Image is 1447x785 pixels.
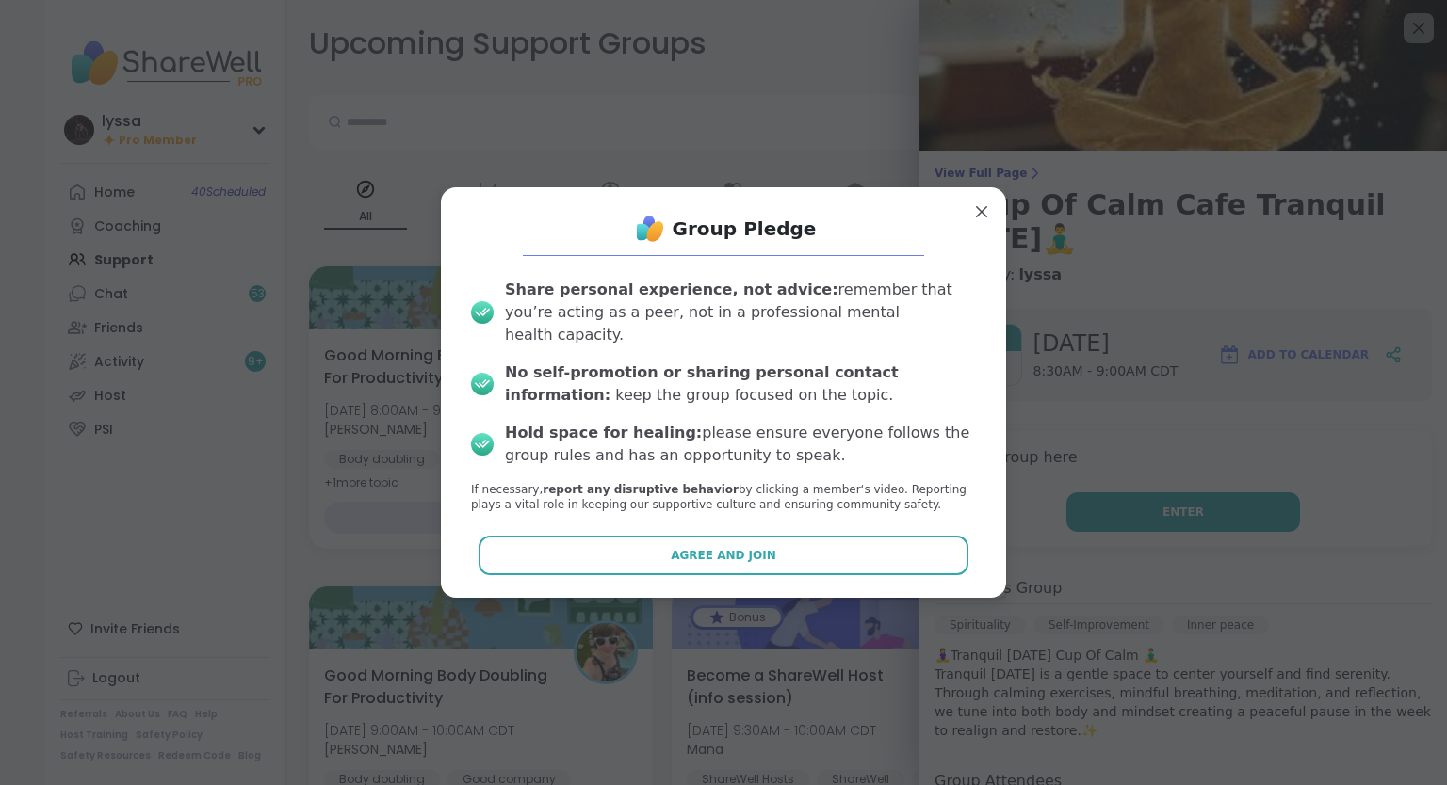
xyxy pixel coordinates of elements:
[673,216,817,242] h1: Group Pledge
[505,424,702,441] b: Hold space for healing:
[505,422,976,467] div: please ensure everyone follows the group rules and has an opportunity to speak.
[505,279,976,346] div: remember that you’re acting as a peer, not in a professional mental health capacity.
[505,280,838,298] b: Share personal experience, not advice:
[631,210,669,248] img: ShareWell Logo
[479,536,969,575] button: Agree and Join
[543,483,739,496] b: report any disruptive behavior
[671,547,776,564] span: Agree and Join
[505,361,976,407] div: keep the group focused on the topic.
[471,482,976,514] p: If necessary, by clicking a member‘s video. Reporting plays a vital role in keeping our supportiv...
[505,363,899,404] b: No self-promotion or sharing personal contact information:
